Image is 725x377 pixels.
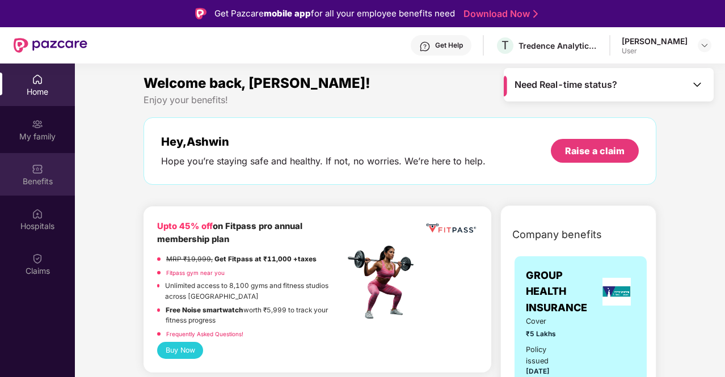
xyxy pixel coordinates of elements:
img: svg+xml;base64,PHN2ZyBpZD0iRHJvcGRvd24tMzJ4MzIiIHhtbG5zPSJodHRwOi8vd3d3LnczLm9yZy8yMDAwL3N2ZyIgd2... [700,41,709,50]
img: svg+xml;base64,PHN2ZyBpZD0iSG9tZSIgeG1sbnM9Imh0dHA6Ly93d3cudzMub3JnLzIwMDAvc3ZnIiB3aWR0aD0iMjAiIG... [32,74,43,85]
b: Upto 45% off [157,221,213,231]
b: on Fitpass pro annual membership plan [157,221,302,244]
div: Enjoy your benefits! [144,94,656,106]
p: Unlimited access to 8,100 gyms and fitness studios across [GEOGRAPHIC_DATA] [165,281,344,302]
div: Get Help [435,41,463,50]
img: insurerLogo [602,278,631,306]
img: New Pazcare Logo [14,38,87,53]
span: ₹5 Lakhs [526,329,567,340]
img: svg+xml;base64,PHN2ZyBpZD0iSG9zcGl0YWxzIiB4bWxucz0iaHR0cDovL3d3dy53My5vcmcvMjAwMC9zdmciIHdpZHRoPS... [32,208,43,219]
div: Get Pazcare for all your employee benefits need [214,7,455,20]
img: svg+xml;base64,PHN2ZyBpZD0iSGVscC0zMngzMiIgeG1sbnM9Imh0dHA6Ly93d3cudzMub3JnLzIwMDAvc3ZnIiB3aWR0aD... [419,41,431,52]
div: Hope you’re staying safe and healthy. If not, no worries. We’re here to help. [161,155,486,167]
strong: Get Fitpass at ₹11,000 +taxes [214,255,317,263]
a: Fitpass gym near you [166,269,225,276]
strong: Free Noise smartwatch [166,306,243,314]
img: fpp.png [344,243,424,322]
button: Buy Now [157,342,203,358]
span: GROUP HEALTH INSURANCE [526,268,598,316]
span: Company benefits [512,227,602,243]
span: [DATE] [526,367,550,375]
del: MRP ₹19,999, [166,255,213,263]
div: Raise a claim [565,145,625,157]
div: [PERSON_NAME] [622,36,688,46]
img: svg+xml;base64,PHN2ZyBpZD0iQmVuZWZpdHMiIHhtbG5zPSJodHRwOi8vd3d3LnczLm9yZy8yMDAwL3N2ZyIgd2lkdGg9Ij... [32,163,43,175]
img: Toggle Icon [692,79,703,90]
p: worth ₹5,999 to track your fitness progress [166,305,344,326]
span: Welcome back, [PERSON_NAME]! [144,75,370,91]
img: Logo [195,8,206,19]
div: Tredence Analytics Solutions Private Limited [519,40,598,51]
img: fppp.png [424,220,478,236]
img: svg+xml;base64,PHN2ZyB3aWR0aD0iMjAiIGhlaWdodD0iMjAiIHZpZXdCb3g9IjAgMCAyMCAyMCIgZmlsbD0ibm9uZSIgeG... [32,118,43,130]
span: Cover [526,316,567,327]
img: svg+xml;base64,PHN2ZyBpZD0iQ2xhaW0iIHhtbG5zPSJodHRwOi8vd3d3LnczLm9yZy8yMDAwL3N2ZyIgd2lkdGg9IjIwIi... [32,253,43,264]
div: User [622,46,688,56]
span: T [501,39,509,52]
strong: mobile app [264,8,311,19]
a: Frequently Asked Questions! [166,331,243,337]
div: Hey, Ashwin [161,135,486,149]
div: Policy issued [526,344,567,367]
a: Download Now [463,8,534,20]
img: Stroke [533,8,538,20]
span: Need Real-time status? [515,79,617,91]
